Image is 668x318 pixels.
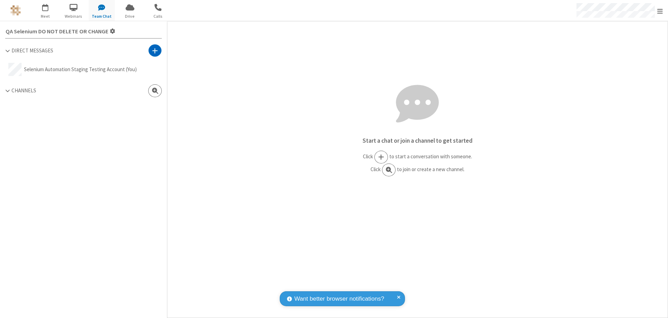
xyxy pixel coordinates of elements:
p: Start a chat or join a channel to get started [167,136,668,145]
span: Team Chat [89,13,115,19]
span: Meet [32,13,58,19]
button: Settings [3,24,118,38]
span: QA Selenium DO NOT DELETE OR CHANGE [6,28,109,35]
span: Want better browser notifications? [294,294,384,303]
button: Selenium Automation Staging Testing Account (You) [5,60,162,79]
span: Webinars [61,13,87,19]
span: Drive [117,13,143,19]
p: Click to start a conversation with someone. Click to join or create a new channel. [167,151,668,176]
img: QA Selenium DO NOT DELETE OR CHANGE [10,5,21,16]
span: Channels [11,87,36,94]
span: Calls [145,13,171,19]
span: Direct Messages [11,47,53,54]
